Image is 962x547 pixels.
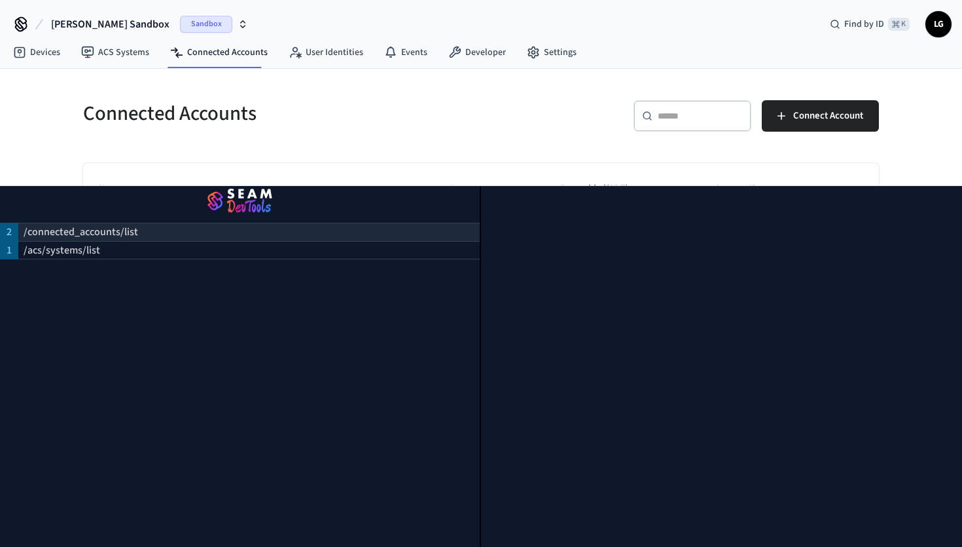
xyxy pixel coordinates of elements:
[83,163,879,276] table: sticky table
[762,100,879,132] button: Connect Account
[3,41,71,64] a: Devices
[516,41,587,64] a: Settings
[24,224,138,240] p: /connected_accounts/list
[7,242,12,258] p: 1
[561,179,646,199] span: Date added(ADT)
[793,107,863,124] span: Connect Account
[888,18,910,31] span: ⌘ K
[7,224,12,240] p: 2
[449,179,491,199] span: Status
[438,41,516,64] a: Developer
[925,11,952,37] button: LG
[99,179,139,199] span: Name
[927,12,950,36] span: LG
[715,179,775,199] span: Account ID
[16,183,464,220] img: Seam Logo DevTools
[844,18,884,31] span: Find by ID
[160,41,278,64] a: Connected Accounts
[51,16,169,32] span: [PERSON_NAME] Sandbox
[278,41,374,64] a: User Identities
[83,100,473,127] h5: Connected Accounts
[819,12,920,36] div: Find by ID⌘ K
[71,41,160,64] a: ACS Systems
[374,41,438,64] a: Events
[180,16,232,33] span: Sandbox
[24,242,100,258] p: /acs/systems/list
